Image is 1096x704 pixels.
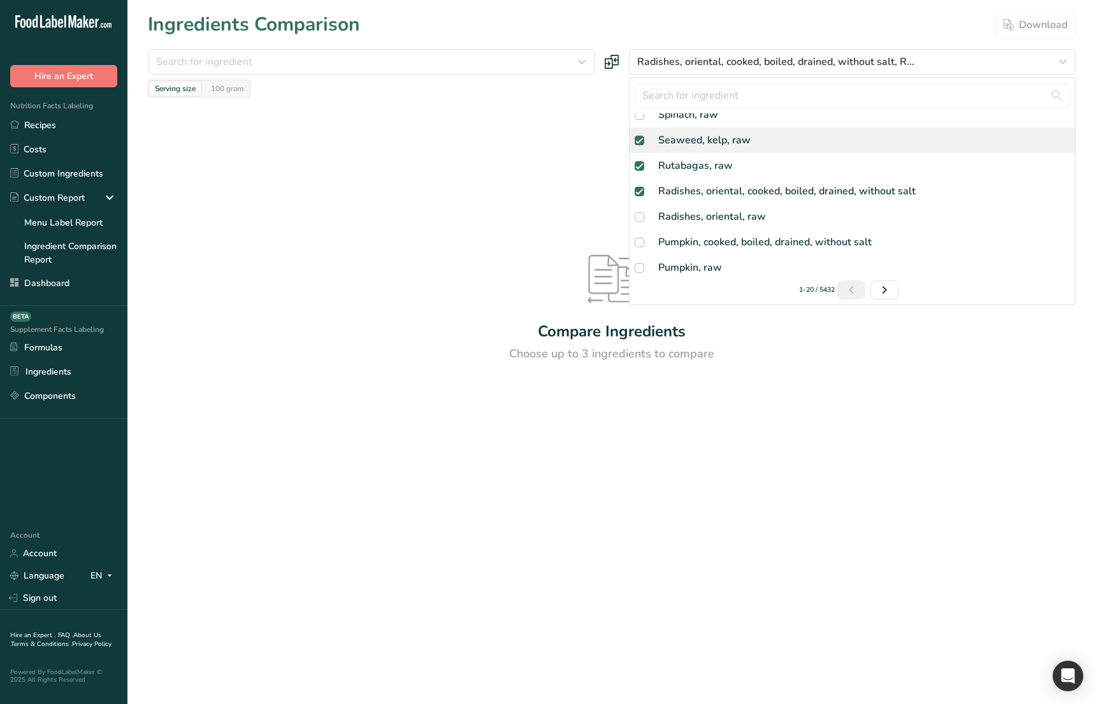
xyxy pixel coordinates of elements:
[10,65,117,87] button: Hire an Expert
[637,54,914,69] span: Radishes, oriental, cooked, boiled, drained, without salt, R...
[90,568,117,584] div: EN
[1004,17,1067,32] div: Download
[10,564,64,587] a: Language
[837,280,865,299] a: Previous page
[658,234,872,250] div: Pumpkin, cooked, boiled, drained, without salt
[658,209,766,224] div: Radishes, oriental, raw
[658,133,751,148] div: Seaweed, kelp, raw
[148,49,595,75] button: Search for ingredient
[635,83,1070,108] input: Search for ingredient
[10,631,101,649] a: About Us .
[799,285,835,295] small: 1-20 / 5432
[58,631,73,640] a: FAQ .
[156,54,252,69] span: Search for ingredient
[658,107,718,122] div: Spinach, raw
[658,183,916,199] div: Radishes, oriental, cooked, boiled, drained, without salt
[72,640,112,649] a: Privacy Policy
[10,191,85,205] div: Custom Report
[629,49,1076,75] button: Radishes, oriental, cooked, boiled, drained, without salt, R...
[509,345,714,363] div: Choose up to 3 ingredients to compare
[538,320,686,343] div: Compare Ingredients
[1053,661,1083,691] div: Open Intercom Messenger
[206,82,249,96] div: 100 gram
[658,158,733,173] div: Rutabagas, raw
[870,280,898,299] a: Next page
[995,12,1076,38] button: Download
[148,10,360,39] h1: Ingredients Comparison
[10,668,117,684] div: Powered By FoodLabelMaker © 2025 All Rights Reserved
[150,82,201,96] div: Serving size
[10,312,31,322] div: BETA
[658,260,722,275] div: Pumpkin, raw
[11,640,72,649] a: Terms & Conditions .
[10,631,55,640] a: Hire an Expert .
